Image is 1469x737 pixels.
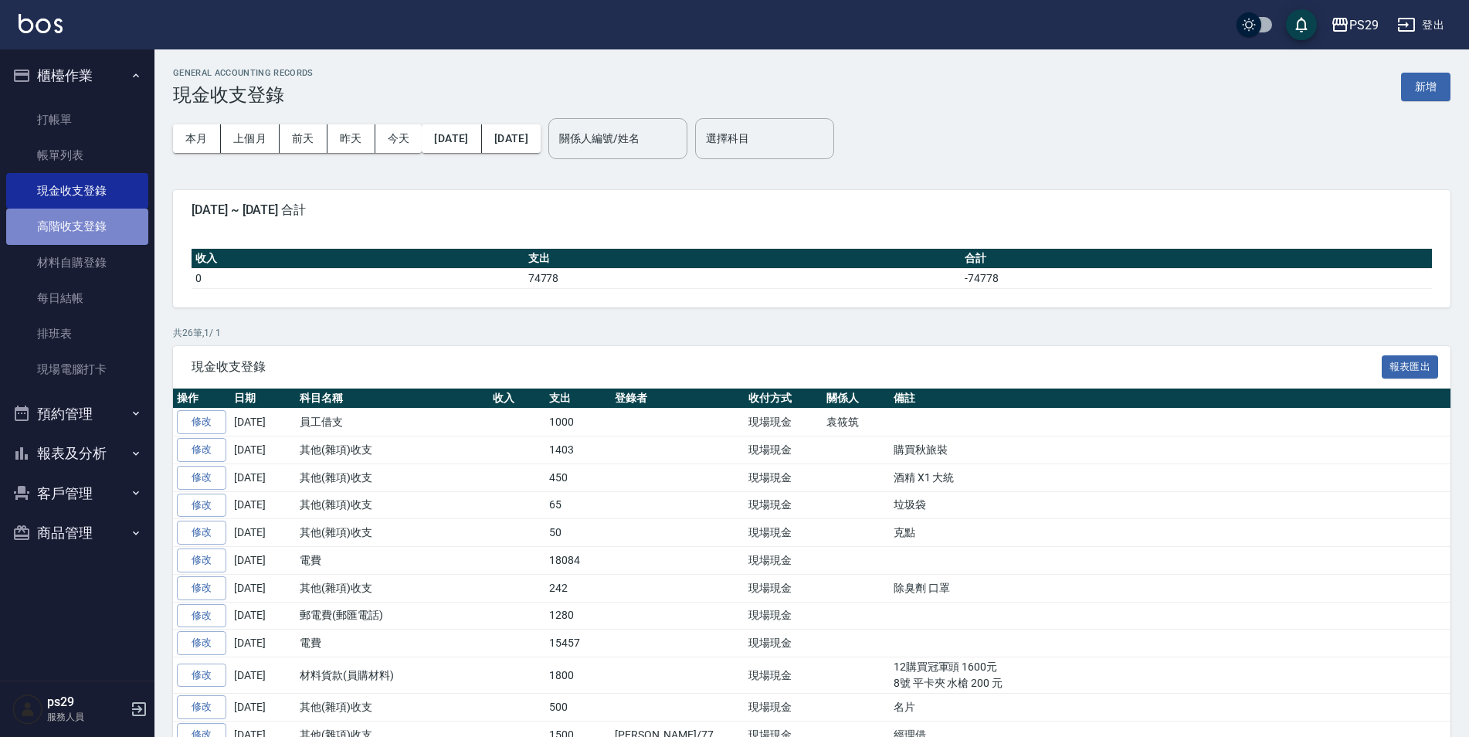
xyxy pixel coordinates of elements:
td: 現場現金 [745,574,823,602]
td: [DATE] [230,602,296,630]
td: 郵電費(郵匯電話) [296,602,489,630]
th: 備註 [890,389,1450,409]
td: 74778 [524,268,961,288]
td: 1403 [545,436,611,464]
a: 修改 [177,466,226,490]
th: 收入 [192,249,524,269]
a: 修改 [177,494,226,518]
td: [DATE] [230,436,296,464]
button: 新增 [1401,73,1450,101]
td: 袁筱筑 [823,409,890,436]
td: 員工借支 [296,409,489,436]
a: 報表匯出 [1382,358,1439,373]
div: PS29 [1349,15,1379,35]
td: 50 [545,519,611,547]
td: 其他(雜項)收支 [296,436,489,464]
span: [DATE] ~ [DATE] 合計 [192,202,1432,218]
td: 現場現金 [745,602,823,630]
button: 櫃檯作業 [6,56,148,96]
button: save [1286,9,1317,40]
td: 垃圾袋 [890,491,1450,519]
button: 報表及分析 [6,433,148,474]
td: 18084 [545,547,611,575]
td: [DATE] [230,491,296,519]
td: 現場現金 [745,436,823,464]
a: 修改 [177,549,226,572]
td: 0 [192,268,524,288]
button: 報表匯出 [1382,355,1439,379]
th: 支出 [545,389,611,409]
span: 現金收支登錄 [192,359,1382,375]
td: [DATE] [230,574,296,602]
a: 修改 [177,631,226,655]
p: 服務人員 [47,710,126,724]
h2: GENERAL ACCOUNTING RECORDS [173,68,314,78]
td: 500 [545,694,611,722]
th: 科目名稱 [296,389,489,409]
td: 電費 [296,547,489,575]
img: Logo [19,14,63,33]
button: PS29 [1325,9,1385,41]
td: 克點 [890,519,1450,547]
td: [DATE] [230,464,296,491]
th: 支出 [524,249,961,269]
td: 其他(雜項)收支 [296,519,489,547]
th: 關係人 [823,389,890,409]
td: 現場現金 [745,409,823,436]
a: 新增 [1401,79,1450,93]
a: 修改 [177,664,226,688]
a: 材料自購登錄 [6,245,148,280]
button: 客戶管理 [6,474,148,514]
a: 修改 [177,604,226,628]
td: [DATE] [230,630,296,657]
a: 修改 [177,438,226,462]
td: 現場現金 [745,657,823,694]
button: 上個月 [221,124,280,153]
a: 修改 [177,521,226,545]
td: 65 [545,491,611,519]
a: 每日結帳 [6,280,148,316]
a: 修改 [177,410,226,434]
th: 合計 [961,249,1432,269]
p: 共 26 筆, 1 / 1 [173,326,1450,340]
td: 購買秋旅裝 [890,436,1450,464]
td: 除臭劑 口罩 [890,574,1450,602]
td: 其他(雜項)收支 [296,464,489,491]
td: -74778 [961,268,1432,288]
a: 打帳單 [6,102,148,138]
a: 高階收支登錄 [6,209,148,244]
button: 本月 [173,124,221,153]
td: [DATE] [230,409,296,436]
th: 收付方式 [745,389,823,409]
td: 現場現金 [745,630,823,657]
button: 商品管理 [6,513,148,553]
td: 其他(雜項)收支 [296,491,489,519]
a: 修改 [177,576,226,600]
td: 450 [545,464,611,491]
td: [DATE] [230,519,296,547]
th: 操作 [173,389,230,409]
th: 日期 [230,389,296,409]
td: 現場現金 [745,519,823,547]
td: 現場現金 [745,547,823,575]
button: 前天 [280,124,327,153]
td: 現場現金 [745,694,823,722]
td: 12購買冠軍頭 1600元 8號 平卡夾 水槍 200 元 [890,657,1450,694]
img: Person [12,694,43,725]
td: 1280 [545,602,611,630]
a: 現金收支登錄 [6,173,148,209]
button: [DATE] [422,124,481,153]
td: 1800 [545,657,611,694]
button: 昨天 [327,124,375,153]
button: 今天 [375,124,422,153]
td: 其他(雜項)收支 [296,574,489,602]
td: [DATE] [230,694,296,722]
td: 1000 [545,409,611,436]
h5: ps29 [47,695,126,710]
h3: 現金收支登錄 [173,84,314,106]
td: 現場現金 [745,464,823,491]
td: 現場現金 [745,491,823,519]
td: 242 [545,574,611,602]
td: 其他(雜項)收支 [296,694,489,722]
a: 修改 [177,695,226,719]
